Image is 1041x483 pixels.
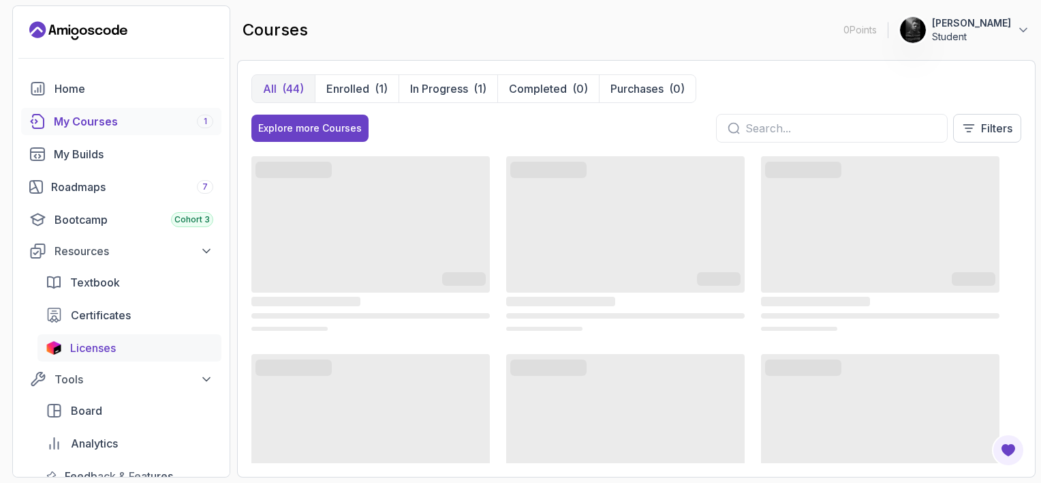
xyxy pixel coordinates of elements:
p: Purchases [610,80,664,97]
button: Tools [21,367,221,392]
a: analytics [37,430,221,457]
span: ‌ [506,327,582,331]
span: ‌ [251,327,328,331]
span: ‌ [761,297,870,306]
div: (0) [572,80,588,97]
p: Enrolled [326,80,369,97]
a: board [37,397,221,424]
h2: courses [243,19,308,41]
span: ‌ [506,297,615,306]
a: builds [21,141,221,168]
span: Board [71,402,102,419]
div: (0) [669,80,685,97]
a: licenses [37,334,221,362]
span: Textbook [70,274,120,291]
span: Licenses [70,340,116,356]
span: ‌ [251,313,490,319]
p: In Progress [410,80,468,97]
span: ‌ [952,275,995,286]
p: Completed [509,80,567,97]
div: My Builds [54,146,213,162]
span: ‌ [761,327,837,331]
a: textbook [37,269,221,296]
img: jetbrains icon [46,341,62,355]
span: Certificates [71,307,131,323]
span: Cohort 3 [174,214,210,225]
div: (44) [282,80,304,97]
span: ‌ [251,297,360,306]
a: bootcamp [21,206,221,233]
span: ‌ [255,164,332,175]
a: certificates [37,302,221,329]
span: ‌ [765,362,841,373]
button: All(44) [252,75,315,102]
button: Purchases(0) [599,75,696,102]
span: ‌ [506,156,745,293]
button: In Progress(1) [399,75,497,102]
p: Filters [981,120,1012,136]
div: card loading ui [761,153,999,335]
span: ‌ [510,362,587,373]
button: Resources [21,239,221,263]
input: Search... [745,120,936,136]
div: (1) [473,80,486,97]
span: ‌ [510,164,587,175]
div: (1) [375,80,388,97]
button: Filters [953,114,1021,143]
span: ‌ [442,275,486,286]
div: card loading ui [251,153,490,335]
div: Roadmaps [51,179,213,195]
p: 0 Points [843,23,877,37]
div: Explore more Courses [258,121,362,135]
p: [PERSON_NAME] [932,16,1011,30]
button: user profile image[PERSON_NAME]Student [899,16,1030,44]
button: Completed(0) [497,75,599,102]
span: ‌ [251,156,490,293]
div: Home [55,80,213,97]
button: Enrolled(1) [315,75,399,102]
a: Landing page [29,20,127,42]
span: ‌ [255,362,332,373]
span: 7 [202,181,208,192]
div: Bootcamp [55,211,213,228]
button: Open Feedback Button [992,434,1025,467]
button: Explore more Courses [251,115,369,142]
a: roadmaps [21,173,221,201]
span: ‌ [697,275,741,286]
div: card loading ui [506,153,745,335]
span: Analytics [71,435,118,452]
div: Tools [55,371,213,387]
span: ‌ [761,313,999,319]
span: ‌ [761,156,999,293]
span: ‌ [765,164,841,175]
div: My Courses [54,113,213,130]
span: ‌ [506,313,745,319]
p: All [263,80,277,97]
a: home [21,75,221,102]
img: user profile image [900,17,926,43]
div: Resources [55,243,213,259]
span: 1 [204,116,207,127]
a: courses [21,108,221,135]
p: Student [932,30,1011,44]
